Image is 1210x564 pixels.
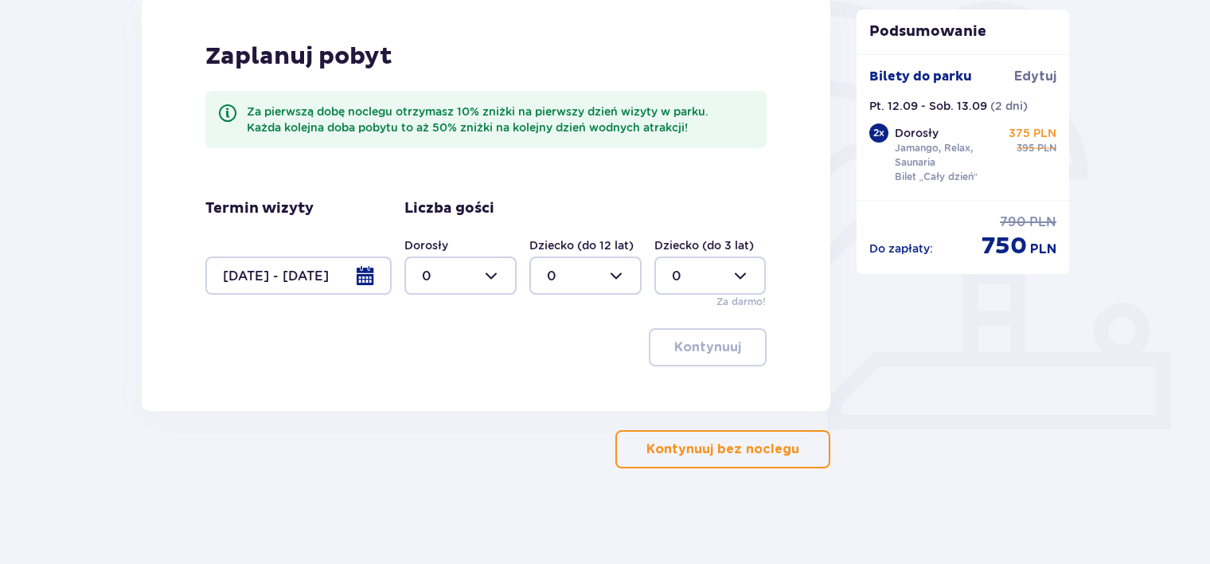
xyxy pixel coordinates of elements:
p: 375 PLN [1009,125,1056,141]
p: PLN [1037,141,1056,155]
div: Za pierwszą dobę noclegu otrzymasz 10% zniżki na pierwszy dzień wizyty w parku. Każda kolejna dob... [247,104,754,135]
p: PLN [1029,213,1056,231]
p: Podsumowanie [857,22,1070,41]
p: 790 [1000,213,1026,231]
p: Liczba gości [404,199,494,218]
p: Termin wizyty [205,199,314,218]
p: ( 2 dni ) [990,98,1028,114]
p: Bilet „Cały dzień” [895,170,978,184]
button: Kontynuuj bez noclegu [615,430,830,468]
p: Pt. 12.09 - Sob. 13.09 [869,98,987,114]
p: 395 [1017,141,1034,155]
p: PLN [1030,241,1056,258]
a: Edytuj [1014,68,1056,85]
p: Bilety do parku [869,68,972,85]
p: Za darmo! [716,295,766,309]
div: 2 x [869,123,888,143]
p: Zaplanuj pobyt [205,41,392,72]
label: Dziecko (do 3 lat) [654,237,754,253]
p: Dorosły [895,125,939,141]
p: Do zapłaty : [869,241,933,257]
p: Kontynuuj [674,339,741,356]
p: 750 [982,231,1027,261]
p: Kontynuuj bez noclegu [646,441,799,458]
label: Dorosły [404,237,448,253]
button: Kontynuuj [649,328,767,366]
p: Jamango, Relax, Saunaria [895,141,1005,170]
label: Dziecko (do 12 lat) [529,237,634,253]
